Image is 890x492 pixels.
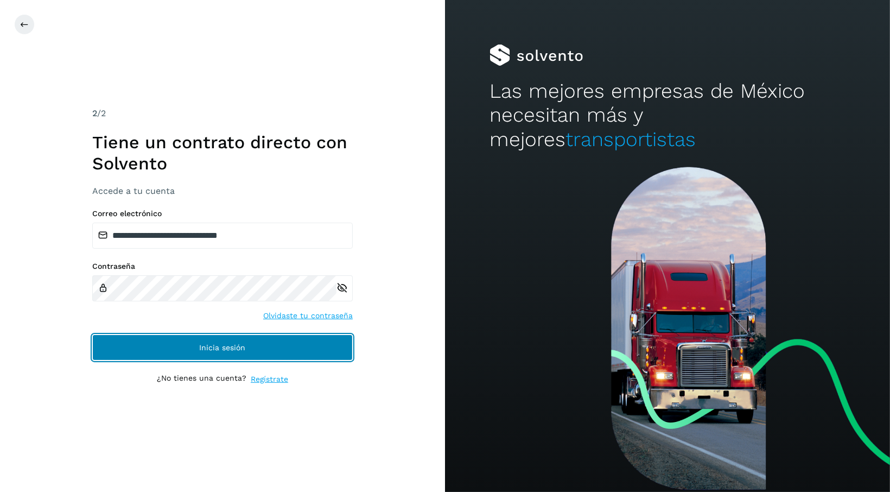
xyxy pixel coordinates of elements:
p: ¿No tienes una cuenta? [157,374,246,385]
label: Contraseña [92,262,353,271]
a: Olvidaste tu contraseña [263,310,353,321]
span: transportistas [565,128,696,151]
h3: Accede a tu cuenta [92,186,353,196]
span: 2 [92,108,97,118]
h1: Tiene un contrato directo con Solvento [92,132,353,174]
h2: Las mejores empresas de México necesitan más y mejores [490,79,846,152]
span: Inicia sesión [200,344,246,351]
a: Regístrate [251,374,288,385]
div: /2 [92,107,353,120]
label: Correo electrónico [92,209,353,218]
button: Inicia sesión [92,335,353,361]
